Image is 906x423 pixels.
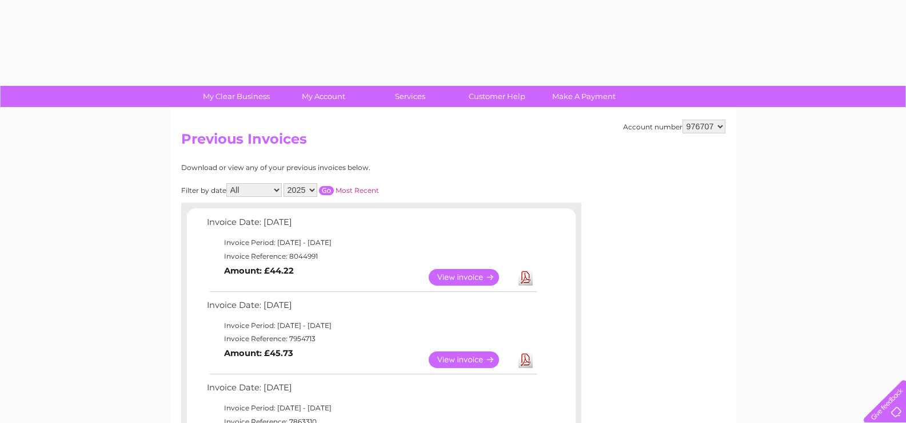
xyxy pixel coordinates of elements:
[204,298,538,319] td: Invoice Date: [DATE]
[276,86,370,107] a: My Account
[181,131,725,153] h2: Previous Invoices
[429,269,513,286] a: View
[518,269,533,286] a: Download
[450,86,544,107] a: Customer Help
[336,186,379,195] a: Most Recent
[518,351,533,368] a: Download
[363,86,457,107] a: Services
[204,380,538,401] td: Invoice Date: [DATE]
[204,250,538,263] td: Invoice Reference: 8044991
[189,86,284,107] a: My Clear Business
[204,236,538,250] td: Invoice Period: [DATE] - [DATE]
[224,266,294,276] b: Amount: £44.22
[181,164,481,172] div: Download or view any of your previous invoices below.
[429,351,513,368] a: View
[623,120,725,133] div: Account number
[204,215,538,236] td: Invoice Date: [DATE]
[204,319,538,333] td: Invoice Period: [DATE] - [DATE]
[224,348,293,358] b: Amount: £45.73
[181,183,481,197] div: Filter by date
[537,86,631,107] a: Make A Payment
[204,401,538,415] td: Invoice Period: [DATE] - [DATE]
[204,332,538,346] td: Invoice Reference: 7954713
